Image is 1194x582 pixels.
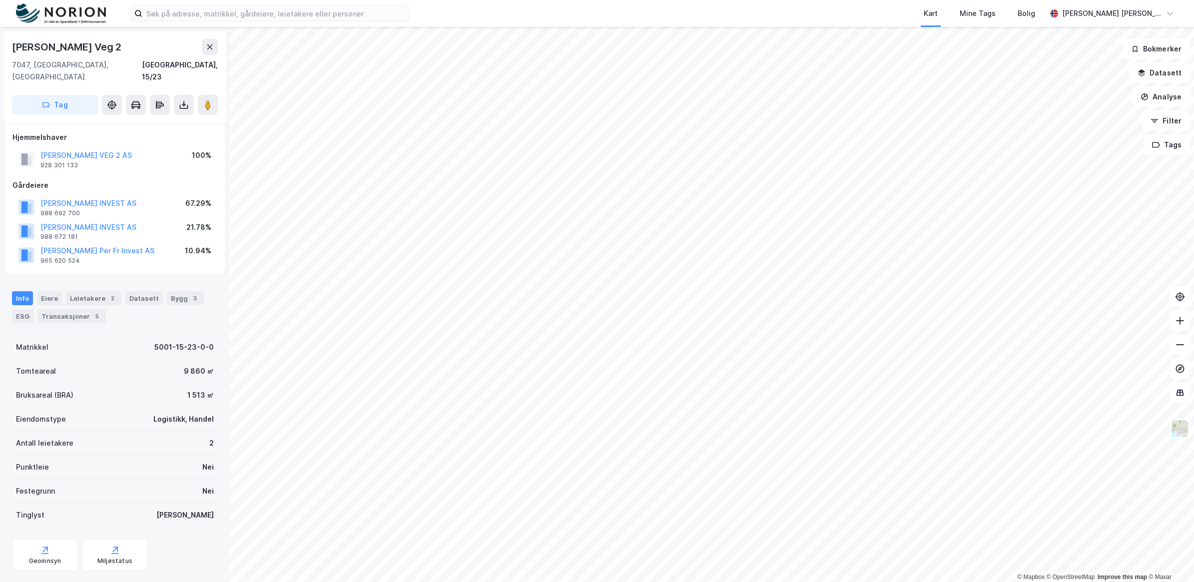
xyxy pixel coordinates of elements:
div: Matrikkel [16,341,48,353]
div: Tinglyst [16,509,44,521]
div: Mine Tags [960,7,996,19]
div: [GEOGRAPHIC_DATA], 15/23 [142,59,218,83]
div: 9 860 ㎡ [184,365,214,377]
div: Festegrunn [16,485,55,497]
div: Leietakere [66,291,121,305]
div: Antall leietakere [16,437,73,449]
div: Bruksareal (BRA) [16,389,73,401]
button: Filter [1142,111,1190,131]
div: Info [12,291,33,305]
div: Gårdeiere [12,179,217,191]
div: 21.78% [186,221,211,233]
div: Hjemmelshaver [12,131,217,143]
div: Miljøstatus [97,557,132,565]
div: 5001-15-23-0-0 [154,341,214,353]
img: Z [1171,419,1190,438]
a: Mapbox [1017,574,1045,581]
div: Kart [924,7,938,19]
div: [PERSON_NAME] Veg 2 [12,39,123,55]
div: Bolig [1018,7,1035,19]
div: Kontrollprogram for chat [1144,534,1194,582]
button: Tag [12,95,98,115]
div: 7047, [GEOGRAPHIC_DATA], [GEOGRAPHIC_DATA] [12,59,142,83]
div: 100% [192,149,211,161]
div: Punktleie [16,461,49,473]
div: 10.94% [185,245,211,257]
div: 988 672 181 [40,233,78,241]
div: Eiendomstype [16,413,66,425]
div: 3 [190,293,200,303]
button: Tags [1144,135,1190,155]
div: 965 620 524 [40,257,80,265]
div: Geoinnsyn [29,557,61,565]
div: 2 [209,437,214,449]
div: 1 513 ㎡ [187,389,214,401]
button: Analyse [1132,87,1190,107]
button: Datasett [1129,63,1190,83]
div: Tomteareal [16,365,56,377]
div: 988 692 700 [40,209,80,217]
input: Søk på adresse, matrikkel, gårdeiere, leietakere eller personer [142,6,409,21]
div: 5 [92,311,102,321]
div: 67.29% [185,197,211,209]
div: [PERSON_NAME] [PERSON_NAME] [1062,7,1162,19]
div: Nei [202,485,214,497]
button: Bokmerker [1123,39,1190,59]
div: Eiere [37,291,62,305]
div: Logistikk, Handel [153,413,214,425]
a: OpenStreetMap [1047,574,1095,581]
div: Datasett [125,291,163,305]
div: ESG [12,309,33,323]
div: Bygg [167,291,204,305]
div: 2 [107,293,117,303]
div: 928 301 133 [40,161,78,169]
img: norion-logo.80e7a08dc31c2e691866.png [16,3,106,24]
div: Nei [202,461,214,473]
iframe: Chat Widget [1144,534,1194,582]
div: [PERSON_NAME] [156,509,214,521]
a: Improve this map [1098,574,1147,581]
div: Transaksjoner [37,309,106,323]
